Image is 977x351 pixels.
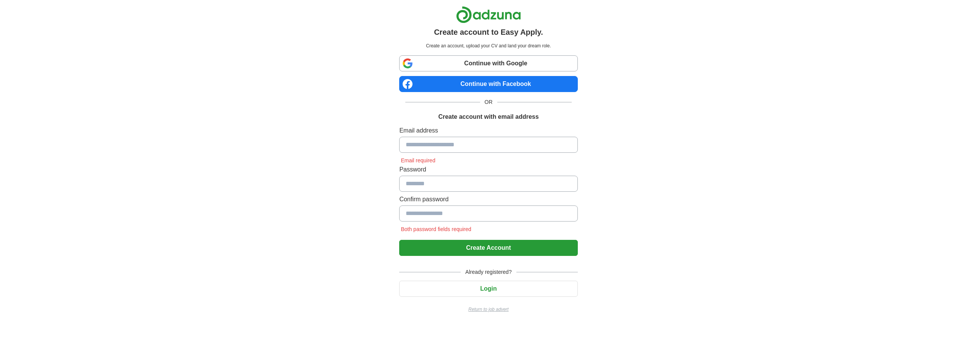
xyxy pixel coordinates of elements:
button: Login [399,281,577,297]
h1: Create account with email address [438,112,538,121]
span: Already registered? [461,268,516,276]
img: Adzuna logo [456,6,521,23]
p: Create an account, upload your CV and land your dream role. [401,42,576,49]
span: Both password fields required [399,226,472,232]
a: Return to job advert [399,306,577,313]
h1: Create account to Easy Apply. [434,26,543,38]
a: Continue with Google [399,55,577,71]
span: Email required [399,157,437,163]
label: Password [399,165,577,174]
button: Create Account [399,240,577,256]
a: Continue with Facebook [399,76,577,92]
label: Email address [399,126,577,135]
a: Login [399,285,577,292]
span: OR [480,98,497,106]
label: Confirm password [399,195,577,204]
